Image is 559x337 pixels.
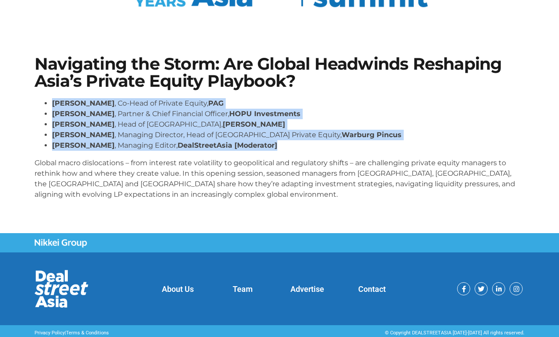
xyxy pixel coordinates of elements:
[52,109,524,119] li: , Partner & Chief Financial Officer,
[162,284,194,294] a: About Us
[223,120,285,128] strong: [PERSON_NAME]
[66,330,109,336] a: Terms & Conditions
[284,330,524,337] div: © Copyright DEALSTREETASIA [DATE]-[DATE] All rights reserved.
[52,120,115,128] strong: [PERSON_NAME]
[52,131,115,139] strong: [PERSON_NAME]
[52,130,524,140] li: , Managing Director, Head of [GEOGRAPHIC_DATA] Private Equity,
[52,141,115,149] strong: [PERSON_NAME]
[35,330,275,337] p: |
[290,284,324,294] a: Advertise
[52,119,524,130] li: , Head of [GEOGRAPHIC_DATA],
[35,330,65,336] a: Privacy Policy
[35,158,524,200] p: Global macro dislocations – from interest rate volatility to geopolitical and regulatory shifts –...
[229,110,300,118] strong: HOPU Investments
[178,141,277,149] strong: DealStreetAsia [Moderator]
[52,110,115,118] strong: [PERSON_NAME]
[52,98,524,109] li: , Co-Head of Private Equity,
[208,99,224,107] strong: PAG
[233,284,253,294] a: Team
[342,131,402,139] strong: Warburg Pincus
[52,140,524,151] li: , Managing Editor,
[52,99,115,107] strong: [PERSON_NAME]
[35,56,524,89] h1: Navigating the Storm: Are Global Headwinds Reshaping Asia’s Private Equity Playbook?
[358,284,386,294] a: Contact
[35,239,87,248] img: Nikkei Group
